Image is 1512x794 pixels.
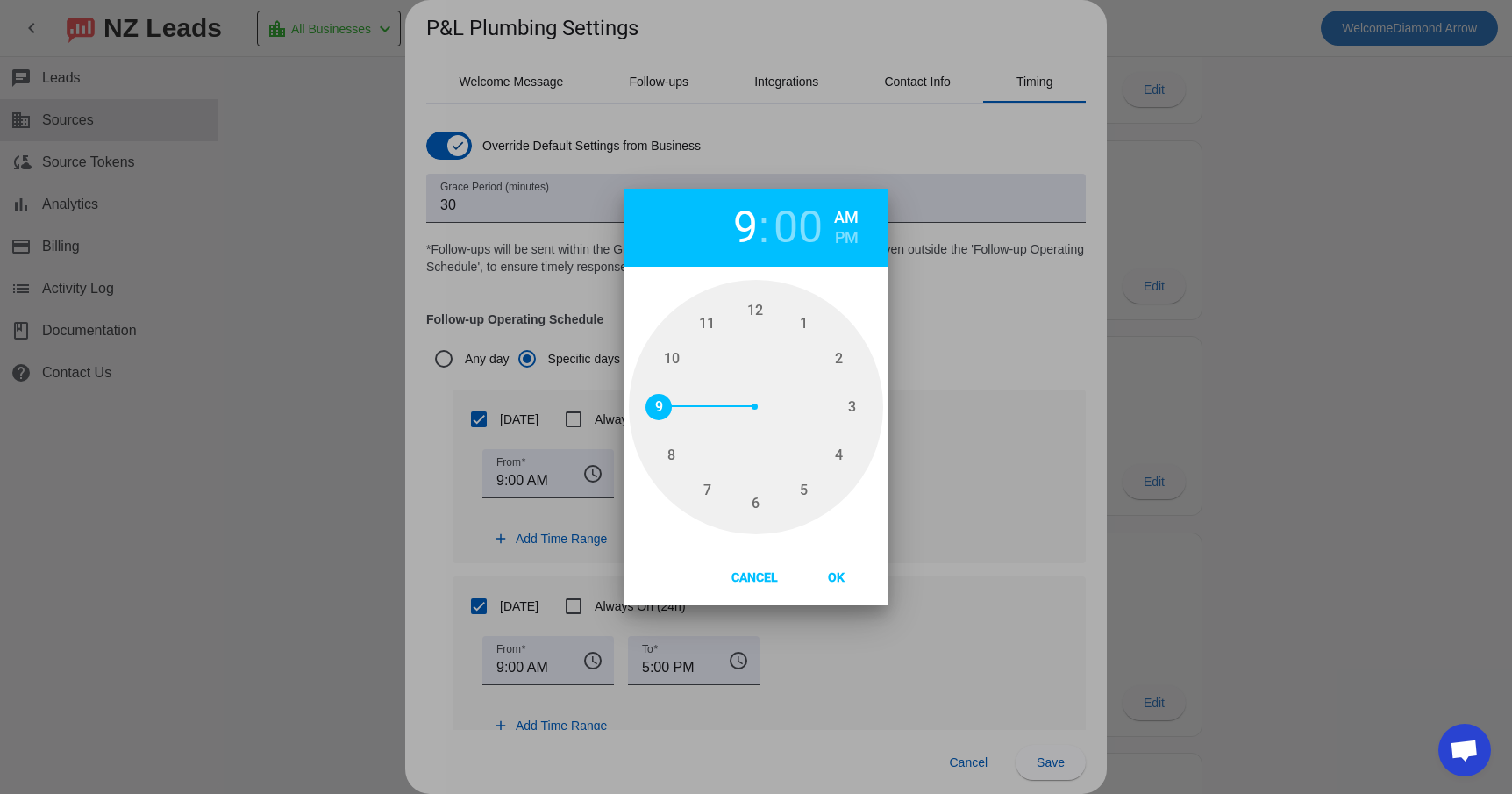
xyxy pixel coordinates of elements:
[825,346,852,372] span: 2
[790,477,817,504] span: 5
[712,561,797,592] button: Cancel
[645,394,672,420] span: 9
[831,228,861,248] button: PM
[825,442,852,469] span: 4
[790,310,817,336] span: 1
[838,394,865,420] span: 3
[1438,724,1491,776] div: Open chat
[758,202,770,253] span: :
[659,346,685,372] span: 10
[694,310,720,336] span: 11
[717,570,792,584] span: Cancel
[797,561,874,592] button: Ok
[831,208,861,228] button: AM
[742,297,768,324] span: 12
[814,570,859,584] span: Ok
[694,477,720,504] span: 7
[659,442,685,469] span: 8
[742,490,768,517] span: 6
